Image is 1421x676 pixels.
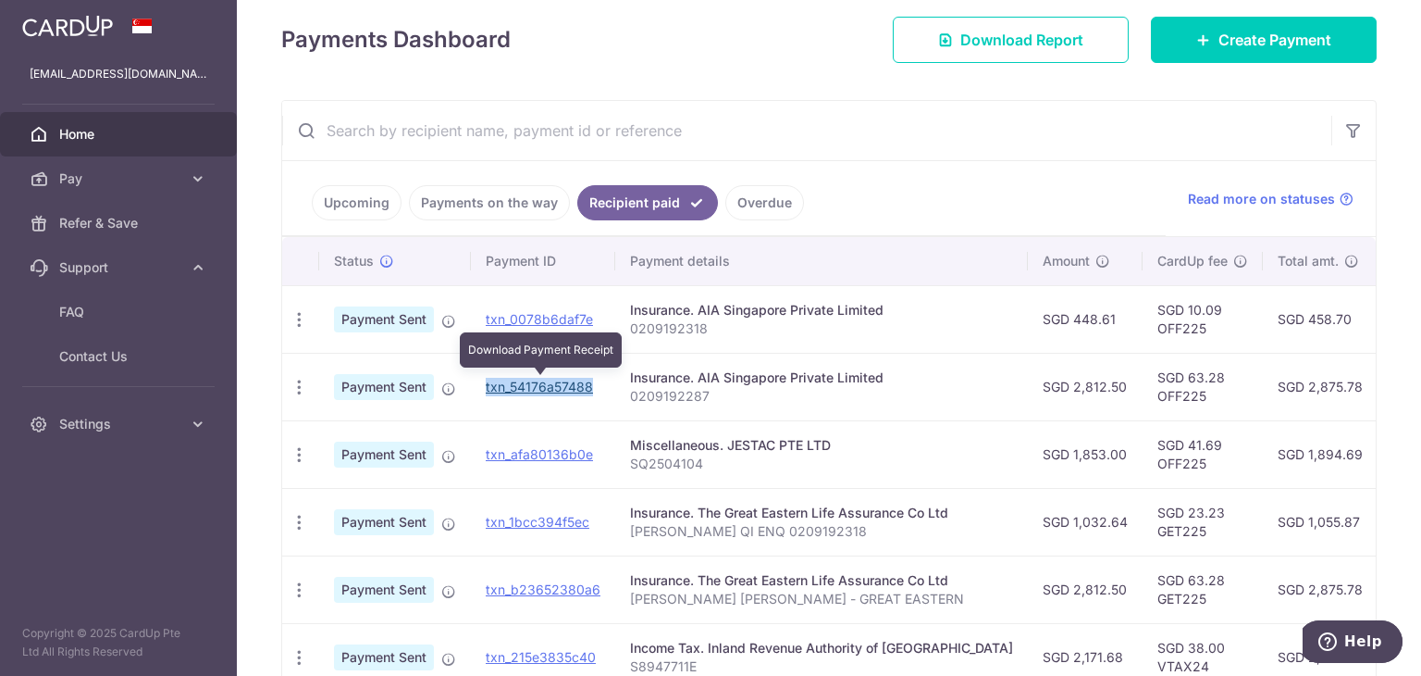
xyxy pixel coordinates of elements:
span: Refer & Save [59,214,181,232]
span: Pay [59,169,181,188]
th: Payment details [615,237,1028,285]
td: SGD 2,812.50 [1028,556,1143,623]
span: Payment Sent [334,577,434,603]
span: Create Payment [1218,29,1331,51]
span: Home [59,125,181,144]
span: CardUp fee [1157,252,1228,270]
span: Support [59,258,181,277]
td: SGD 1,055.87 [1263,488,1380,556]
td: SGD 23.23 GET225 [1143,488,1263,556]
td: SGD 1,894.69 [1263,420,1380,488]
td: SGD 448.61 [1028,285,1143,353]
span: Payment Sent [334,307,434,332]
a: txn_afa80136b0e [486,446,593,462]
td: SGD 2,875.78 [1263,353,1380,420]
td: SGD 63.28 GET225 [1143,556,1263,623]
a: Create Payment [1151,17,1377,63]
div: Insurance. The Great Eastern Life Assurance Co Ltd [630,571,1013,590]
div: Income Tax. Inland Revenue Authority of [GEOGRAPHIC_DATA] [630,639,1013,657]
p: [PERSON_NAME] [PERSON_NAME] - GREAT EASTERN [630,590,1013,608]
p: [EMAIL_ADDRESS][DOMAIN_NAME] [30,65,207,83]
p: 0209192318 [630,319,1013,338]
iframe: Opens a widget where you can find more information [1303,620,1402,667]
td: SGD 63.28 OFF225 [1143,353,1263,420]
span: Payment Sent [334,442,434,468]
p: SQ2504104 [630,455,1013,473]
td: SGD 10.09 OFF225 [1143,285,1263,353]
span: FAQ [59,303,181,321]
td: SGD 1,853.00 [1028,420,1143,488]
span: Settings [59,415,181,433]
td: SGD 1,032.64 [1028,488,1143,556]
td: SGD 458.70 [1263,285,1380,353]
div: Insurance. The Great Eastern Life Assurance Co Ltd [630,504,1013,522]
span: Contact Us [59,347,181,366]
a: Upcoming [312,185,402,220]
span: Payment Sent [334,509,434,535]
a: txn_215e3835c40 [486,649,596,665]
td: SGD 41.69 OFF225 [1143,420,1263,488]
span: Payment Sent [334,374,434,400]
p: [PERSON_NAME] QI ENQ 0209192318 [630,522,1013,541]
div: Miscellaneous. JESTAC PTE LTD [630,436,1013,455]
input: Search by recipient name, payment id or reference [282,101,1331,160]
h4: Payments Dashboard [281,23,511,56]
span: Help [42,13,80,30]
td: SGD 2,812.50 [1028,353,1143,420]
a: txn_1bcc394f5ec [486,514,589,530]
a: Recipient paid [577,185,718,220]
span: Read more on statuses [1188,190,1335,208]
a: txn_0078b6daf7e [486,311,593,327]
div: Insurance. AIA Singapore Private Limited [630,369,1013,387]
span: Download Report [960,29,1083,51]
a: txn_b23652380a6 [486,582,600,597]
a: Overdue [725,185,804,220]
a: txn_54176a57488 [486,379,593,394]
p: 0209192287 [630,387,1013,406]
span: Payment Sent [334,645,434,670]
a: Payments on the way [409,185,570,220]
span: Amount [1043,252,1090,270]
span: Status [334,252,374,270]
span: Total amt. [1278,252,1339,270]
div: Insurance. AIA Singapore Private Limited [630,301,1013,319]
th: Payment ID [471,237,615,285]
div: Download Payment Receipt [460,332,622,368]
p: S8947711E [630,657,1013,676]
td: SGD 2,875.78 [1263,556,1380,623]
img: CardUp [22,15,113,37]
a: Download Report [893,17,1129,63]
a: Read more on statuses [1188,190,1353,208]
